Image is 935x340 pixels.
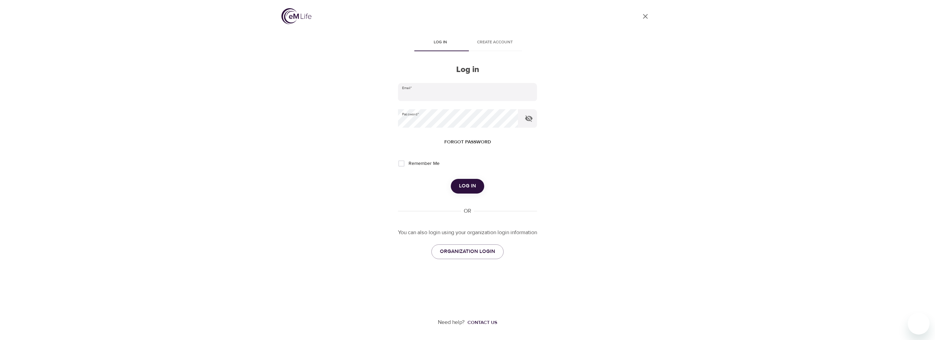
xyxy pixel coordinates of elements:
[472,39,518,46] span: Create account
[398,65,537,75] h2: Log in
[444,138,491,146] span: Forgot password
[409,160,440,167] span: Remember Me
[908,313,930,335] iframe: Button to launch messaging window
[637,8,654,25] a: close
[442,136,494,148] button: Forgot password
[467,319,497,326] div: Contact us
[461,207,474,215] div: OR
[281,8,311,24] img: logo
[451,179,484,193] button: Log in
[438,318,465,326] p: Need help?
[398,229,537,237] p: You can also login using your organization login information
[398,35,537,51] div: disabled tabs example
[431,244,504,259] a: ORGANIZATION LOGIN
[465,319,497,326] a: Contact us
[417,39,463,46] span: Log in
[459,182,476,190] span: Log in
[440,247,495,256] span: ORGANIZATION LOGIN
